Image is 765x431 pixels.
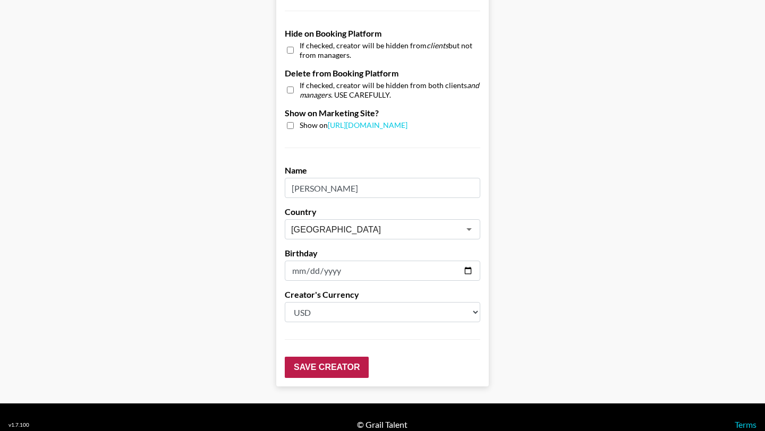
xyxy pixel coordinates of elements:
label: Show on Marketing Site? [285,108,480,118]
span: If checked, creator will be hidden from but not from managers. [300,41,480,59]
label: Country [285,206,480,217]
span: Show on [300,120,407,131]
label: Name [285,165,480,176]
a: [URL][DOMAIN_NAME] [328,120,407,130]
label: Delete from Booking Platform [285,68,480,79]
span: If checked, creator will be hidden from both clients . USE CAREFULLY. [300,81,480,99]
em: clients [427,41,448,50]
div: v 1.7.100 [8,421,29,428]
input: Save Creator [285,357,369,378]
label: Birthday [285,248,480,258]
div: © Grail Talent [357,419,407,430]
label: Creator's Currency [285,289,480,300]
button: Open [462,222,477,237]
em: and managers [300,81,479,99]
label: Hide on Booking Platform [285,28,480,39]
a: Terms [735,419,756,429]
